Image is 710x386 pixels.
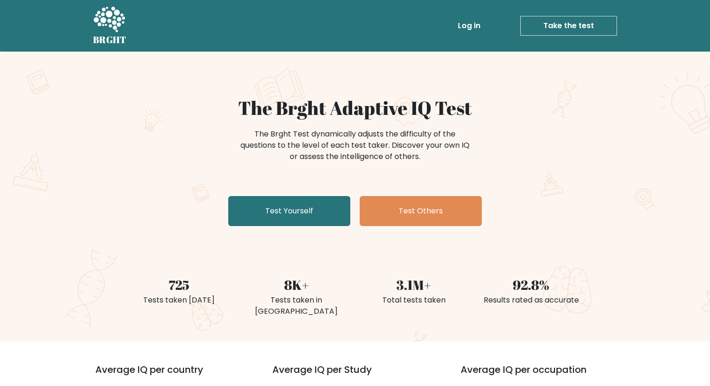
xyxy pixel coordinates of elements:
div: The Brght Test dynamically adjusts the difficulty of the questions to the level of each test take... [238,129,472,162]
div: 92.8% [478,275,584,295]
a: Test Others [360,196,482,226]
div: 3.1M+ [361,275,467,295]
div: Tests taken [DATE] [126,295,232,306]
div: Total tests taken [361,295,467,306]
div: Tests taken in [GEOGRAPHIC_DATA] [243,295,349,317]
h5: BRGHT [93,34,127,45]
div: 8K+ [243,275,349,295]
div: 725 [126,275,232,295]
a: Test Yourself [228,196,350,226]
a: Log in [454,16,484,35]
a: BRGHT [93,4,127,48]
h1: The Brght Adaptive IQ Test [126,97,584,119]
div: Results rated as accurate [478,295,584,306]
a: Take the test [520,16,617,36]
